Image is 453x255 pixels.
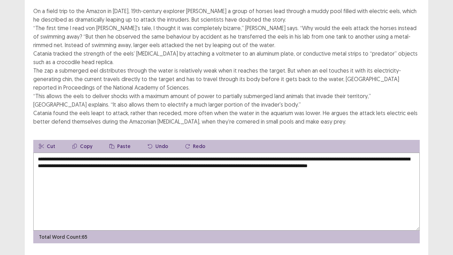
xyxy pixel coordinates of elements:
[104,140,136,153] button: Paste
[33,7,420,126] div: On a field trip to the Amazon in [DATE], 19th-century explorer [PERSON_NAME] a group of horses le...
[142,140,174,153] button: Undo
[33,140,61,153] button: Cut
[39,233,87,241] p: Total Word Count: 65
[179,140,211,153] button: Redo
[67,140,98,153] button: Copy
